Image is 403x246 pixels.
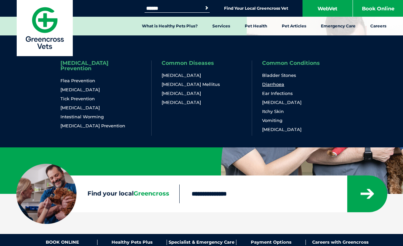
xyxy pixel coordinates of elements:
a: Common Diseases [162,60,214,66]
a: [MEDICAL_DATA] [162,91,201,96]
a: [MEDICAL_DATA] [262,100,301,105]
button: Search [203,5,210,11]
a: [MEDICAL_DATA] Prevention [60,123,125,129]
a: Emergency Care [314,17,363,35]
a: Vomiting [262,118,282,123]
a: Healthy Pets Plus [97,240,167,245]
a: [MEDICAL_DATA] [262,127,301,132]
a: Bladder Stones [262,73,296,78]
a: Careers with Greencross [306,240,375,245]
a: Diarrhoea [262,82,284,87]
a: [MEDICAL_DATA] [60,105,100,111]
a: BOOK ONLINE [28,240,97,245]
a: Flea Prevention [60,78,95,84]
a: Intestinal Worming [60,114,104,120]
span: Greencross [134,190,169,197]
a: [MEDICAL_DATA] [162,73,201,78]
a: [MEDICAL_DATA] [60,87,100,93]
a: Services [205,17,237,35]
label: Find your local [16,189,179,199]
a: Pet Articles [274,17,314,35]
a: What is Healthy Pets Plus? [135,17,205,35]
a: Find Your Local Greencross Vet [224,6,288,11]
a: [MEDICAL_DATA] Prevention [60,60,141,71]
a: Pet Health [237,17,274,35]
a: Specialist & Emergency Care [167,240,236,245]
a: [MEDICAL_DATA] [162,100,201,105]
a: Careers [363,17,394,35]
a: Ear Infections [262,91,293,96]
a: Itchy Skin [262,109,284,114]
a: Payment Options [236,240,306,245]
a: Common Conditions [262,60,320,66]
a: Tick Prevention [60,96,95,102]
a: [MEDICAL_DATA] Mellitus [162,82,220,87]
